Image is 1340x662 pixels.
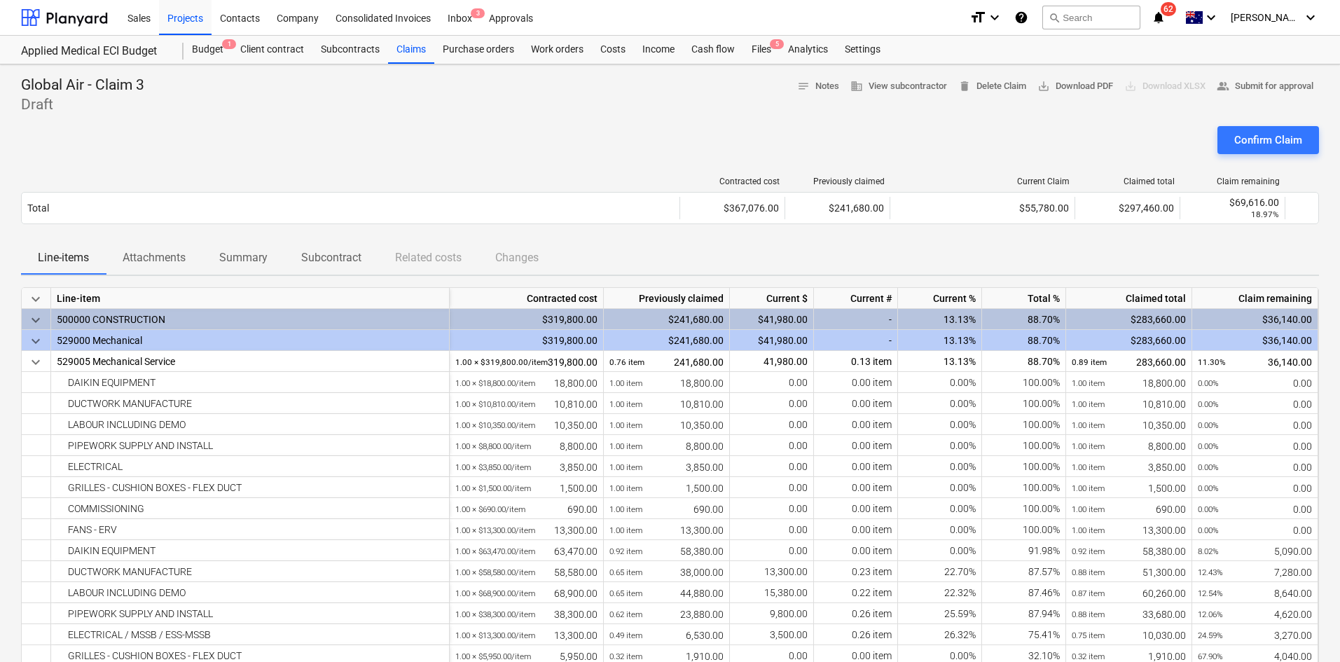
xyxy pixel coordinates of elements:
div: 10,350.00 [609,414,724,436]
div: $297,460.00 [1075,197,1180,219]
div: 0.00 item [814,372,898,393]
div: 3,850.00 [609,456,724,478]
div: 22.32% [898,582,982,603]
small: 0.88 item [1072,567,1105,577]
div: 1,500.00 [1072,477,1186,499]
div: 0.00% [898,393,982,414]
div: 8,800.00 [455,435,598,457]
div: 4,620.00 [1198,603,1312,625]
div: 0.22 item [814,582,898,603]
span: Submit for approval [1217,78,1313,95]
small: 0.76 item [609,357,644,367]
div: 0.13 item [814,351,898,372]
i: keyboard_arrow_down [1302,9,1319,26]
div: $283,660.00 [1066,309,1192,330]
div: 87.57% [982,561,1066,582]
button: Submit for approval [1211,76,1319,97]
p: Attachments [123,249,186,266]
div: 26.32% [898,624,982,645]
div: 18,800.00 [1072,372,1186,394]
div: 88.70% [982,309,1066,330]
div: 88.70% [982,351,1066,372]
div: 33,680.00 [1072,603,1186,625]
small: 1.00 × $18,800.00 / item [455,378,535,388]
div: 319,800.00 [455,351,598,373]
span: notes [797,80,810,92]
div: 18,800.00 [609,372,724,394]
div: 0.00 item [814,435,898,456]
div: Claim remaining [1186,177,1280,186]
i: keyboard_arrow_down [1203,9,1220,26]
div: Settings [836,36,889,64]
div: Confirm Claim [1234,131,1302,149]
a: Purchase orders [434,36,523,64]
i: format_size [969,9,986,26]
span: keyboard_arrow_down [27,312,44,329]
div: 3,850.00 [455,456,598,478]
div: Claimed total [1066,288,1192,309]
small: 1.00 item [609,483,642,493]
small: 0.00% [1198,399,1219,409]
div: 58,380.00 [609,540,724,562]
div: 100.00% [982,477,1066,498]
button: Notes [792,76,845,97]
div: LABOUR INCLUDING DEMO [57,414,443,435]
small: 1.00 item [609,420,642,430]
a: Subcontracts [312,36,388,64]
a: Income [634,36,683,64]
div: Previously claimed [791,177,885,186]
div: 18,800.00 [455,372,598,394]
div: ELECTRICAL / MSSB / ESS-MSSB [57,624,443,645]
small: 0.89 item [1072,357,1107,367]
div: 1,500.00 [609,477,724,499]
div: 0.00 item [814,477,898,498]
div: PIPEWORK SUPPLY AND INSTALL [57,603,443,624]
div: 0.00 [1198,435,1312,457]
div: 9,800.00 [730,603,814,624]
div: 10,030.00 [1072,624,1186,646]
div: DAIKIN EQUIPMENT [57,372,443,393]
div: 690.00 [609,498,724,520]
span: search [1049,12,1060,23]
small: 1.00 × $68,900.00 / item [455,588,535,598]
div: DAIKIN EQUIPMENT [57,540,443,561]
div: $41,980.00 [730,330,814,351]
i: notifications [1152,9,1166,26]
div: 38,000.00 [609,561,724,583]
a: Analytics [780,36,836,64]
div: 100.00% [982,498,1066,519]
div: 6,530.00 [609,624,724,646]
div: 0.00 [730,372,814,393]
small: 0.00% [1198,420,1219,430]
div: 500000 CONSTRUCTION [57,309,443,330]
div: 36,140.00 [1198,351,1312,373]
small: 1.00 × $38,300.00 / item [455,609,535,619]
div: 10,810.00 [1072,393,1186,415]
div: 0.00 item [814,393,898,414]
i: keyboard_arrow_down [986,9,1003,26]
small: 0.00% [1198,525,1219,535]
p: Summary [219,249,268,266]
div: 241,680.00 [609,351,724,373]
div: 690.00 [455,498,598,520]
div: 100.00% [982,393,1066,414]
small: 1.00 item [609,525,642,535]
span: Notes [797,78,839,95]
div: 283,660.00 [1072,351,1186,373]
div: 13,300.00 [1072,519,1186,541]
span: Delete Claim [958,78,1026,95]
small: 0.65 item [609,567,642,577]
small: 1.00 item [1072,483,1105,493]
p: Line-items [38,249,89,266]
div: 0.00 [1198,519,1312,541]
small: 1.00 item [609,378,642,388]
small: 1.00 item [1072,399,1105,409]
div: Claims [388,36,434,64]
div: Previously claimed [604,288,730,309]
div: 690.00 [1072,498,1186,520]
small: 1.00 item [1072,462,1105,472]
a: Costs [592,36,634,64]
div: 0.00 item [814,498,898,519]
small: 0.65 item [609,588,642,598]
